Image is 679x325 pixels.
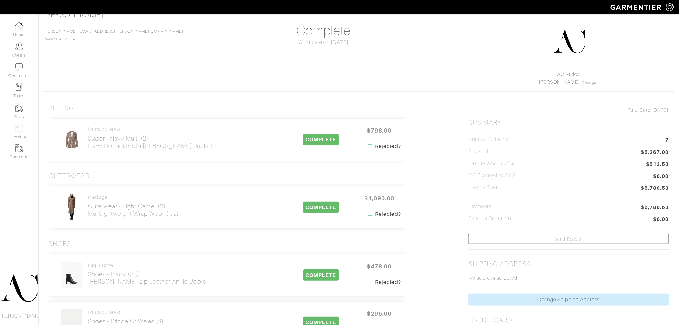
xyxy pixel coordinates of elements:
[44,29,184,41] span: Invoice # 24679
[88,127,213,132] h4: [PERSON_NAME]
[303,269,339,281] span: COMPLETE
[88,195,179,200] h4: Mackage
[61,262,83,289] img: G7K1Z6PhQ5ExxnWm7tDyxv7T
[88,270,206,285] h2: Shoes - Black (38) [PERSON_NAME] Zip Leather Ankle Boots
[554,26,586,58] img: DupYt8CPKc6sZyAt3svX5Z74.png
[628,107,652,113] span: Paid Date:
[666,136,669,145] span: 7
[88,263,206,268] h4: rag & bone
[557,72,580,77] a: AC.Styles
[360,259,399,273] span: $478.00
[360,307,399,321] span: $295.00
[61,194,83,221] img: KHyWDv64iymujdMkbqkRbzuj
[646,161,669,168] span: $513.53
[88,263,206,285] a: rag & bone Shoes - Black (38)[PERSON_NAME] Zip Leather Ankle Boots
[88,135,213,150] h2: Blazer - Navy Multi (2) Livvy Houndstooth [PERSON_NAME] Jacket
[582,81,597,84] a: Change
[15,42,23,50] img: clients-icon-6bae9207a08558b7cb47a8932f037763ab4055f8c8b6bfacd5dc20c3e0201464.png
[15,63,23,71] img: comment-icon-a0a6a9ef722e966f86d9cbdc48e553b5cf19dbc54f86b18d962a5391bc8f6eb6.png
[468,172,516,179] h5: CC Processing 2.9%
[88,310,164,315] h4: [PERSON_NAME]
[48,104,74,112] h3: Suiting
[666,3,674,11] img: gear-icon-white-bd11855cb880d31180b6d7d6211b90ccbf57a29d726f0c71d8c61bd08dd39cc2.png
[653,172,669,181] span: $0.00
[88,127,213,150] a: [PERSON_NAME] Blazer - Navy Multi (2)Livvy Houndstooth [PERSON_NAME] Jacket
[468,260,531,268] h2: Shipping Address
[15,104,23,112] img: garments-icon-b7da505a4dc4fd61783c78ac3ca0ef83fa9d6f193b1c9dc38574b1d14d53ca28.png
[48,172,89,180] h3: Outerwear
[223,23,424,39] h1: Complete
[303,202,339,213] span: COMPLETE
[468,204,491,210] h5: Payments
[539,79,580,85] a: [PERSON_NAME]
[15,83,23,91] img: reminder-icon-8004d30b9f0a5d33ae49ab947aed9ed385cf756f9e5892f1edd6e32f2345188e.png
[375,143,401,150] strong: Rejected?
[468,316,512,324] h2: Credit Card
[223,39,424,46] div: Complete on [DATE]
[653,215,669,224] span: $0.00
[641,184,669,193] span: $5,780.53
[468,184,499,190] h5: Invoice Total
[15,22,23,30] img: dashboard-icon-dbcd8f5a0b271acd01030246c82b418ddd0df26cd7fceb0bd07c9910d44c42f6.png
[641,148,669,157] span: $5,267.00
[468,234,669,244] a: Send Receipt
[44,29,184,34] a: [PERSON_NAME][EMAIL_ADDRESS][PERSON_NAME][DOMAIN_NAME]
[303,134,339,145] span: COMPLETE
[468,274,669,282] p: No address selected
[15,144,23,152] img: garments-icon-b7da505a4dc4fd61783c78ac3ca0ef83fa9d6f193b1c9dc38574b1d14d53ca28.png
[44,11,104,19] a: [PERSON_NAME]
[360,124,399,137] span: $798.00
[471,71,666,86] div: ( )
[607,2,666,13] img: garmentier-logo-header-white-b43fb05a5012e4ada735d5af1a66efaba907eab6374d6393d1fbf88cb4ef424d.png
[360,191,399,205] span: $1,090.00
[88,203,179,217] h2: Outerwear - Light Camel (S) Mai Lightweight Wrap Wool Coat
[468,106,669,114] div: [DATE]
[15,124,23,132] img: orders-icon-0abe47150d42831381b5fb84f609e132dff9fe21cb692f30cb5eec754e2cba89.png
[375,278,401,286] strong: Rejected?
[48,240,71,248] h3: Shoes
[61,126,82,153] img: TAMbF7AEZpZFMREswUZ7curi
[468,161,516,167] h5: Tax (90094 : 9.75%)
[641,204,669,211] span: $5,780.53
[468,136,508,143] h5: Number of Items
[375,210,401,218] strong: Rejected?
[468,148,488,154] h5: Subtotal
[468,119,669,127] h2: Summary
[468,294,669,306] a: Change Shipping Address
[468,215,514,222] h5: Balance Remaining
[88,195,179,217] a: Mackage Outerwear - Light Camel (S)Mai Lightweight Wrap Wool Coat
